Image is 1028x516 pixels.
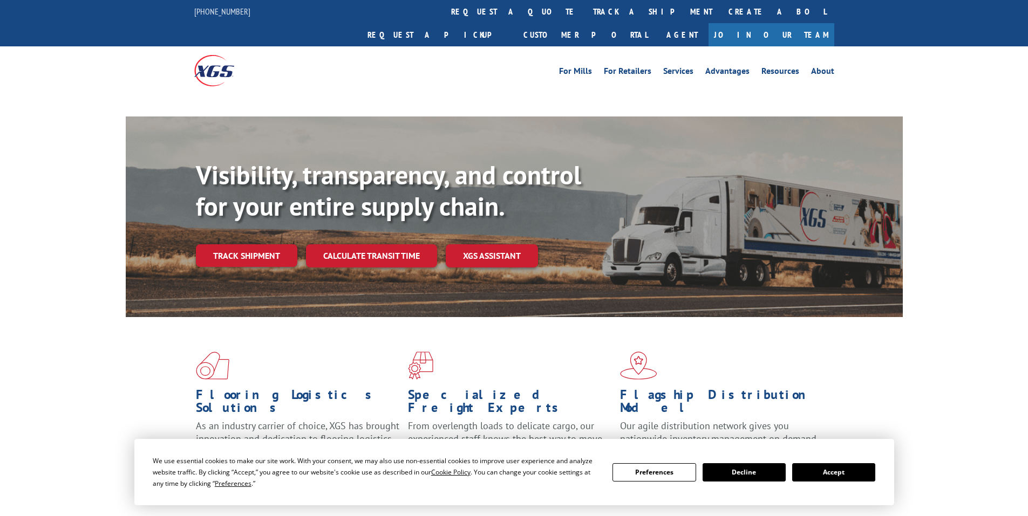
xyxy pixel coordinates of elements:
a: For Mills [559,67,592,79]
span: Preferences [215,479,251,488]
a: About [811,67,834,79]
span: As an industry carrier of choice, XGS has brought innovation and dedication to flooring logistics... [196,419,399,458]
h1: Flagship Distribution Model [620,388,824,419]
p: From overlength loads to delicate cargo, our experienced staff knows the best way to move your fr... [408,419,612,467]
a: Advantages [705,67,750,79]
a: Track shipment [196,244,297,267]
button: Decline [703,463,786,481]
a: Join Our Team [709,23,834,46]
a: XGS ASSISTANT [446,244,538,267]
button: Accept [792,463,875,481]
h1: Specialized Freight Experts [408,388,612,419]
a: For Retailers [604,67,651,79]
div: We use essential cookies to make our site work. With your consent, we may also use non-essential ... [153,455,600,489]
h1: Flooring Logistics Solutions [196,388,400,419]
a: [PHONE_NUMBER] [194,6,250,17]
div: Cookie Consent Prompt [134,439,894,505]
a: Customer Portal [515,23,656,46]
b: Visibility, transparency, and control for your entire supply chain. [196,158,581,223]
button: Preferences [612,463,696,481]
a: Services [663,67,693,79]
img: xgs-icon-flagship-distribution-model-red [620,352,657,380]
a: Resources [761,67,799,79]
img: xgs-icon-focused-on-flooring-red [408,352,433,380]
span: Our agile distribution network gives you nationwide inventory management on demand. [620,419,819,445]
a: Request a pickup [359,23,515,46]
a: Agent [656,23,709,46]
a: Calculate transit time [306,244,437,267]
img: xgs-icon-total-supply-chain-intelligence-red [196,352,229,380]
span: Cookie Policy [431,467,471,477]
